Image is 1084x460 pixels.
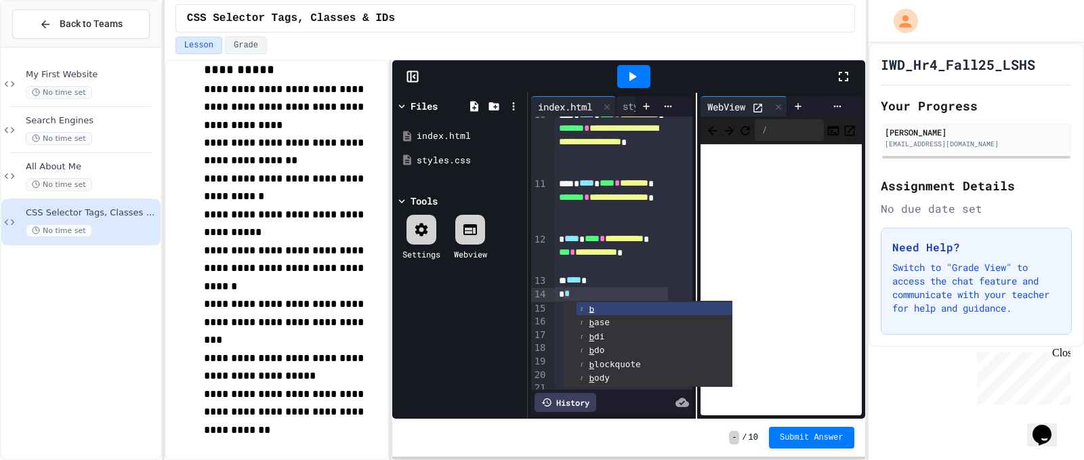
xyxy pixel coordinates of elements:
[187,10,395,26] span: CSS Selector Tags, Classes & IDs
[701,96,787,117] div: WebView
[12,9,150,39] button: Back to Teams
[769,427,854,448] button: Submit Answer
[616,99,684,113] div: styles.css
[589,359,640,369] span: lockquote
[26,115,158,127] span: Search Engines
[26,69,158,81] span: My First Website
[589,318,594,328] span: b
[589,373,609,383] span: ody
[706,121,720,138] span: Back
[26,132,92,145] span: No time set
[417,129,522,143] div: index.html
[885,139,1068,149] div: [EMAIL_ADDRESS][DOMAIN_NAME]
[749,432,758,443] span: 10
[26,207,158,219] span: CSS Selector Tags, Classes & IDs
[531,381,548,395] div: 21
[402,248,440,260] div: Settings
[589,304,594,314] span: b
[531,355,548,369] div: 19
[175,37,222,54] button: Lesson
[411,194,438,208] div: Tools
[885,126,1068,138] div: [PERSON_NAME]
[5,5,93,86] div: Chat with us now!Close
[60,17,123,31] span: Back to Teams
[589,360,594,370] span: b
[531,341,548,355] div: 18
[531,369,548,382] div: 20
[531,315,548,329] div: 16
[701,144,862,416] iframe: Web Preview
[417,154,522,167] div: styles.css
[589,345,604,355] span: do
[738,122,752,138] button: Refresh
[26,86,92,99] span: No time set
[531,329,548,342] div: 17
[755,119,824,141] div: /
[722,121,736,138] span: Forward
[589,332,594,342] span: b
[701,100,752,114] div: WebView
[827,122,840,138] button: Console
[531,100,599,114] div: index.html
[843,122,856,138] button: Open in new tab
[26,224,92,237] span: No time set
[616,96,701,117] div: styles.css
[535,393,596,412] div: History
[411,99,438,113] div: Files
[589,331,604,341] span: di
[892,261,1060,315] p: Switch to "Grade View" to access the chat feature and communicate with your teacher for help and ...
[972,347,1070,404] iframe: chat widget
[225,37,267,54] button: Grade
[589,346,594,356] span: b
[780,432,843,443] span: Submit Answer
[1027,406,1070,446] iframe: chat widget
[879,5,921,37] div: My Account
[729,431,739,444] span: -
[531,233,548,274] div: 12
[881,96,1072,115] h2: Your Progress
[531,274,548,288] div: 13
[26,178,92,191] span: No time set
[589,373,594,383] span: b
[26,161,158,173] span: All About Me
[881,55,1035,74] h1: IWD_Hr4_Fall25_LSHS
[531,177,548,232] div: 11
[531,108,548,177] div: 10
[589,317,609,327] span: ase
[892,239,1060,255] h3: Need Help?
[531,96,616,117] div: index.html
[531,288,548,302] div: 14
[881,176,1072,195] h2: Assignment Details
[563,301,732,387] ul: Completions
[881,201,1072,217] div: No due date set
[454,248,487,260] div: Webview
[531,302,548,316] div: 15
[742,432,747,443] span: /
